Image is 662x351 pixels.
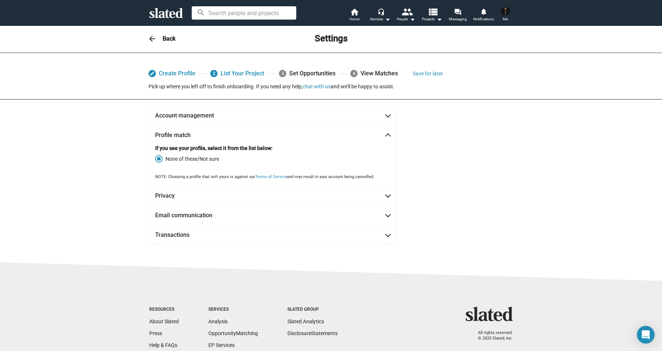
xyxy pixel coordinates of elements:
span: 2 [210,70,218,77]
a: About Slated [149,318,179,324]
mat-panel-title: Email communication [155,211,222,219]
mat-icon: people [402,6,412,17]
h2: Settings [315,33,348,45]
div: Profile match [149,145,396,186]
mat-icon: headset_mic [378,8,384,15]
a: Notifications [471,7,496,24]
span: Home [349,15,359,24]
a: EP Services [208,342,235,348]
mat-expansion-panel-header: Profile match [149,125,396,145]
button: Projects [419,7,445,24]
a: Create Profile [149,67,195,80]
button: Services [367,7,393,24]
span: None of these/Not sure [163,155,219,163]
div: Slated Group [287,307,338,313]
div: People [397,15,415,24]
mat-icon: view_list [427,6,438,17]
div: Services [370,15,390,24]
mat-expansion-panel-header: Email communication [149,205,396,225]
div: Open Intercom Messenger [637,326,655,344]
mat-icon: edit [150,71,155,76]
div: Pick up where you left off to finish onboarding. If you need any help, and we’ll be happy to assist. [149,83,395,90]
div: Resources [149,307,179,313]
a: Help & FAQs [149,342,177,348]
span: Messaging [449,15,467,24]
a: Analysis [208,318,228,324]
div: View Matches [350,67,398,80]
button: chat with us [303,84,331,89]
mat-icon: arrow_back [148,34,157,43]
p: All rights reserved. © 2025 Slated, Inc. [470,330,513,341]
input: Search people and projects [192,6,296,20]
mat-panel-title: Account management [155,112,222,119]
img: S. Roy Saringo [501,7,510,16]
mat-expansion-panel-header: Privacy [149,186,396,205]
span: 4 [350,70,358,77]
a: OpportunityMatching [208,330,258,336]
div: NOTE: Choosing a profile that isn't yours is against our and may result in your account being can... [155,174,390,180]
mat-expansion-panel-header: Transactions [149,225,396,245]
div: Set Opportunities [279,67,335,80]
a: DisclosureStatements [287,330,338,336]
div: Services [208,307,258,313]
span: Notifications [473,15,494,24]
mat-icon: home [350,7,359,16]
mat-panel-title: Privacy [155,192,222,200]
mat-panel-title: Transactions [155,231,222,239]
a: Home [341,7,367,24]
a: Slated Analytics [287,318,324,324]
button: Save for later [413,67,443,80]
span: Me [503,15,508,24]
mat-expansion-panel-header: Account management [149,106,396,125]
mat-icon: forum [454,8,461,15]
mat-icon: notifications [480,8,487,15]
a: Press [149,330,162,336]
span: Projects [422,15,442,24]
a: Messaging [445,7,471,24]
mat-icon: arrow_drop_down [435,15,444,24]
mat-panel-title: Profile match [155,131,222,139]
a: Terms of Service [255,174,287,179]
mat-icon: arrow_drop_down [408,15,417,24]
span: 3 [279,70,286,77]
a: 2List Your Project [210,67,264,80]
h3: Back [163,35,175,42]
mat-icon: arrow_drop_down [383,15,392,24]
button: People [393,7,419,24]
strong: If you see your profile, select it from the list below: [155,145,273,151]
button: S. Roy SaringoMe [496,5,514,24]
